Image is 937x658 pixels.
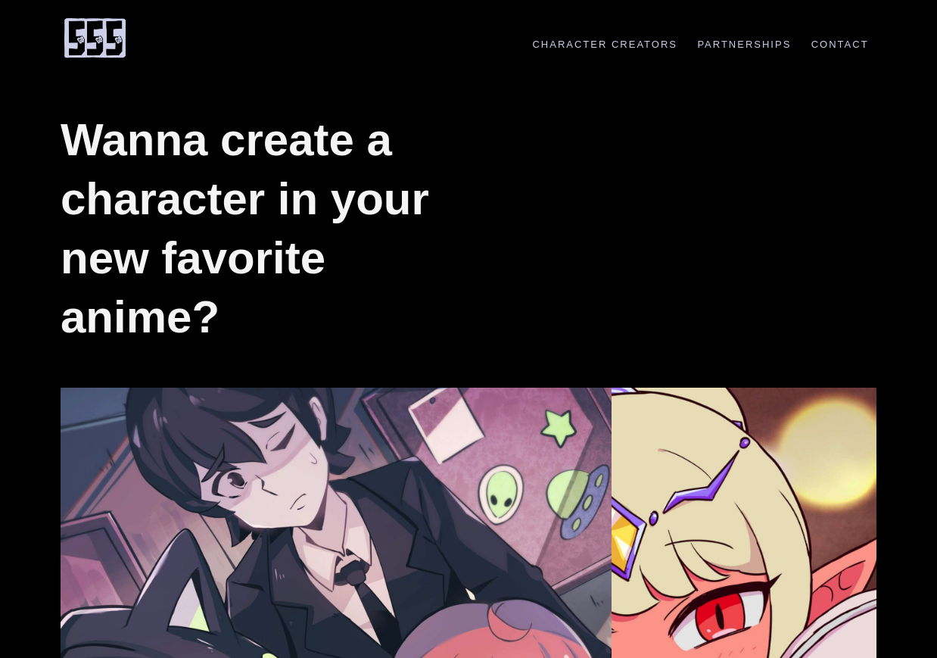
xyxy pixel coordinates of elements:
[803,39,876,50] a: Contact
[690,39,799,50] a: Partnerships
[61,17,129,53] a: 555 Comic
[525,39,685,50] a: Character Creators
[61,17,129,59] img: 555 Comic
[61,111,456,347] h1: Wanna create a character in your new favorite anime?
